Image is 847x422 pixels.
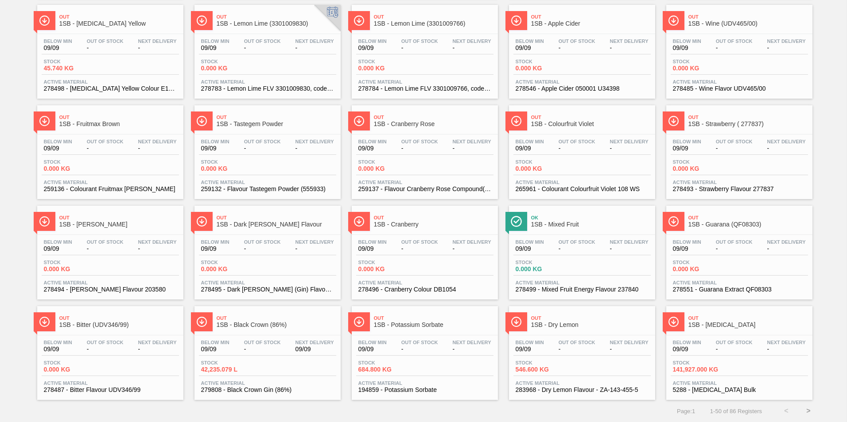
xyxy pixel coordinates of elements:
[401,346,438,353] span: -
[201,65,263,72] span: 0.000 KG
[668,316,679,327] img: Ícone
[358,387,491,393] span: 194859 - Potassium Sorbate
[138,346,177,353] span: -
[673,366,735,373] span: 141,927.000 KG
[354,316,365,327] img: Ícone
[531,14,651,19] span: Out
[401,38,438,44] span: Out Of Stock
[201,360,263,365] span: Stock
[673,180,806,185] span: Active Material
[295,246,334,252] span: -
[59,14,179,19] span: Out
[44,340,72,345] span: Below Min
[345,99,502,199] a: ÍconeOut1SB - Cranberry RoseBelow Min09/09Out Of Stock-Next Delivery-Stock0.000 KGActive Material...
[531,115,651,120] span: Out
[201,266,263,272] span: 0.000 KG
[516,65,578,72] span: 0.000 KG
[502,199,660,299] a: ÍconeOk1SB - Mixed FruitBelow Min09/09Out Of Stock-Next Delivery-Stock0.000 KGActive Material2784...
[668,15,679,26] img: Ícone
[196,15,207,26] img: Ícone
[217,121,336,127] span: 1SB - Tastegem Powder
[87,239,124,245] span: Out Of Stock
[716,340,753,345] span: Out Of Stock
[673,286,806,293] span: 278551 - Guarana Extract QF08303
[44,159,106,165] span: Stock
[201,340,229,345] span: Below Min
[374,20,493,27] span: 1SB - Lemon Lime (3301009766)
[673,380,806,386] span: Active Material
[716,145,753,152] span: -
[531,121,651,127] span: 1SB - Colourfruit Violet
[767,145,806,152] span: -
[673,246,701,252] span: 09/09
[453,340,491,345] span: Next Delivery
[374,215,493,220] span: Out
[516,38,544,44] span: Below Min
[453,45,491,51] span: -
[453,139,491,144] span: Next Delivery
[374,14,493,19] span: Out
[516,266,578,272] span: 0.000 KG
[31,99,188,199] a: ÍconeOut1SB - Fruitmax BrownBelow Min09/09Out Of Stock-Next Delivery-Stock0.000 KGActive Material...
[511,15,522,26] img: Ícone
[516,180,649,185] span: Active Material
[59,115,179,120] span: Out
[201,79,334,84] span: Active Material
[516,387,649,393] span: 283968 - Dry Lemon Flavour - ZA-143-455-5
[201,239,229,245] span: Below Min
[217,115,336,120] span: Out
[358,38,387,44] span: Below Min
[516,340,544,345] span: Below Min
[217,215,336,220] span: Out
[138,139,177,144] span: Next Delivery
[39,216,50,227] img: Ícone
[44,246,72,252] span: 09/09
[44,165,106,172] span: 0.000 KG
[688,221,808,228] span: 1SB - Guarana (QF08303)
[138,45,177,51] span: -
[201,246,229,252] span: 09/09
[201,165,263,172] span: 0.000 KG
[358,180,491,185] span: Active Material
[660,199,817,299] a: ÍconeOut1SB - Guarana (QF08303)Below Min09/09Out Of Stock-Next Delivery-Stock0.000 KGActive Mater...
[767,239,806,245] span: Next Delivery
[767,45,806,51] span: -
[516,139,544,144] span: Below Min
[358,380,491,386] span: Active Material
[610,139,649,144] span: Next Delivery
[217,322,336,328] span: 1SB - Black Crown (86%)
[354,216,365,227] img: Ícone
[358,360,420,365] span: Stock
[201,186,334,192] span: 259132 - Flavour Tastegem Powder (555933)
[44,280,177,285] span: Active Material
[688,115,808,120] span: Out
[244,340,281,345] span: Out Of Stock
[59,322,179,328] span: 1SB - Bitter (UDV346/99)
[31,299,188,400] a: ÍconeOut1SB - Bitter (UDV346/99)Below Min09/09Out Of Stock-Next Delivery-Stock0.000 KGActive Mate...
[374,221,493,228] span: 1SB - Cranberry
[44,38,72,44] span: Below Min
[358,340,387,345] span: Below Min
[453,145,491,152] span: -
[201,145,229,152] span: 09/09
[44,186,177,192] span: 259136 - Colourant Fruitmax Brown WS
[374,322,493,328] span: 1SB - Potassium Sorbate
[511,216,522,227] img: Ícone
[201,85,334,92] span: 278783 - Lemon Lime FLV 3301009830, code100326
[610,38,649,44] span: Next Delivery
[610,346,649,353] span: -
[660,99,817,199] a: ÍconeOut1SB - Strawberry ( 277837)Below Min09/09Out Of Stock-Next Delivery-Stock0.000 KGActive Ma...
[716,346,753,353] span: -
[201,45,229,51] span: 09/09
[244,45,281,51] span: -
[87,246,124,252] span: -
[295,340,334,345] span: Next Delivery
[44,239,72,245] span: Below Min
[708,408,762,414] span: 1 - 50 of 86 Registers
[559,239,595,245] span: Out Of Stock
[358,159,420,165] span: Stock
[196,115,207,127] img: Ícone
[44,65,106,72] span: 45.740 KG
[44,79,177,84] span: Active Material
[87,139,124,144] span: Out Of Stock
